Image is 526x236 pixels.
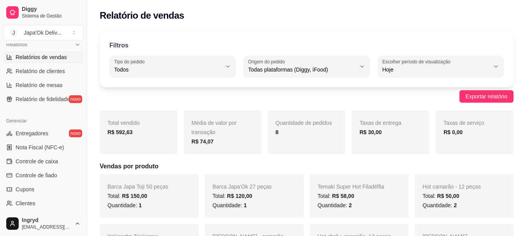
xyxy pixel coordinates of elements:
span: Barca Japa Toji 50 peças [107,184,168,190]
a: Entregadoresnovo [3,127,84,140]
span: Quantidade: [422,202,457,208]
span: Diggy [22,6,81,13]
span: R$ 120,00 [227,193,252,199]
span: Taxas de serviço [443,120,484,126]
label: Origem do pedido [248,58,287,65]
span: Total: [213,193,252,199]
span: Nota Fiscal (NFC-e) [16,143,64,151]
p: Filtros [109,41,128,50]
div: Gerenciar [3,115,84,127]
span: Entregadores [16,129,48,137]
button: Ingryd[EMAIL_ADDRESS][DOMAIN_NAME] [3,214,84,233]
button: Origem do pedidoTodas plataformas (Diggy, iFood) [243,56,369,77]
a: Controle de caixa [3,155,84,168]
span: Total: [107,193,147,199]
span: Ingryd [22,217,71,224]
strong: R$ 592,63 [107,129,133,135]
a: Relatório de fidelidadenovo [3,93,84,105]
span: Todas plataformas (Diggy, iFood) [248,66,355,73]
span: Hot camarão - 12 peças [422,184,480,190]
span: Sistema de Gestão [22,13,81,19]
span: Total: [318,193,354,199]
span: Total vendido [107,120,140,126]
label: Tipo do pedido [114,58,147,65]
a: Cupons [3,183,84,196]
span: Exportar relatório [466,92,507,101]
span: R$ 50,00 [437,193,459,199]
span: Total: [422,193,459,199]
button: Tipo do pedidoTodos [109,56,236,77]
span: 2 [349,202,352,208]
span: Relatório de mesas [16,81,63,89]
span: Controle de caixa [16,157,58,165]
span: Quantidade de pedidos [276,120,332,126]
span: Hoje [382,66,490,73]
span: Relatórios [6,42,27,48]
span: Barca Japa'Ok 27 peças [213,184,272,190]
span: Média de valor por transação [192,120,237,135]
span: Clientes [16,199,35,207]
a: Relatório de mesas [3,79,84,91]
span: J [10,29,18,37]
strong: 8 [276,129,279,135]
strong: R$ 0,00 [443,129,463,135]
button: Exportar relatório [459,90,514,103]
span: Relatórios de vendas [16,53,67,61]
a: Relatórios de vendas [3,51,84,63]
span: R$ 58,00 [332,193,354,199]
span: Relatório de clientes [16,67,65,75]
span: 2 [454,202,457,208]
span: 1 [139,202,142,208]
span: R$ 150,00 [122,193,147,199]
span: Todos [114,66,222,73]
h2: Relatório de vendas [100,9,184,22]
span: [EMAIL_ADDRESS][DOMAIN_NAME] [22,224,71,230]
a: Controle de fiado [3,169,84,182]
button: Escolher período de visualizaçãoHoje [378,56,504,77]
a: Relatório de clientes [3,65,84,77]
strong: R$ 74,07 [192,138,214,145]
button: Select a team [3,25,84,40]
h5: Vendas por produto [100,162,514,171]
span: Temaki Super Hot Filadélfia [318,184,384,190]
span: Quantidade: [318,202,352,208]
a: DiggySistema de Gestão [3,3,84,22]
div: Japa'Ok Deliv ... [24,29,62,37]
span: Controle de fiado [16,171,57,179]
span: Taxas de entrega [359,120,401,126]
span: Cupons [16,185,34,193]
span: Quantidade: [213,202,247,208]
span: 1 [244,202,247,208]
label: Escolher período de visualização [382,58,453,65]
strong: R$ 30,00 [359,129,382,135]
span: Quantidade: [107,202,142,208]
a: Clientes [3,197,84,210]
a: Nota Fiscal (NFC-e) [3,141,84,154]
span: Relatório de fidelidade [16,95,70,103]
